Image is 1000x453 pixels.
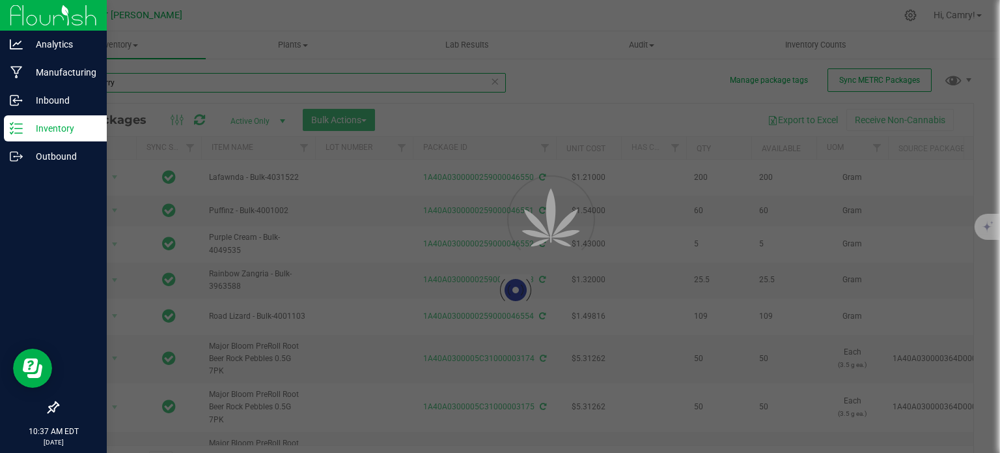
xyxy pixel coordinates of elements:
[23,37,101,52] p: Analytics
[10,94,23,107] inline-svg: Inbound
[23,65,101,80] p: Manufacturing
[6,426,101,437] p: 10:37 AM EDT
[23,121,101,136] p: Inventory
[10,66,23,79] inline-svg: Manufacturing
[13,349,52,388] iframe: Resource center
[10,122,23,135] inline-svg: Inventory
[10,150,23,163] inline-svg: Outbound
[23,149,101,164] p: Outbound
[6,437,101,447] p: [DATE]
[10,38,23,51] inline-svg: Analytics
[23,93,101,108] p: Inbound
